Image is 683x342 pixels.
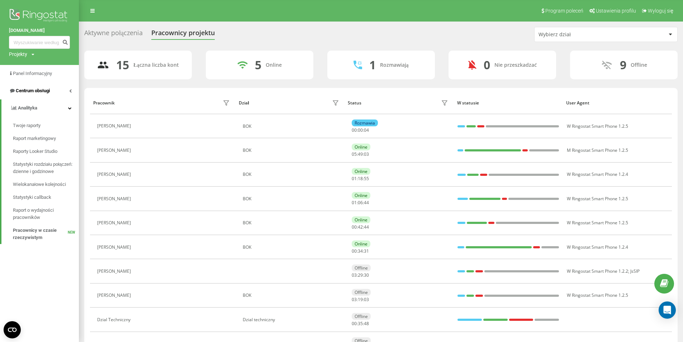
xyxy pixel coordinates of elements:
div: Status [348,100,361,106]
span: Pracownicy w czasie rzeczywistym [13,227,68,241]
div: 5 [255,58,261,72]
span: 19 [358,296,363,303]
a: Analityka [1,99,79,117]
div: : : [352,176,369,181]
div: Offline [631,62,647,68]
span: 55 [364,175,369,182]
button: Open CMP widget [4,321,21,338]
span: Panel Informacyjny [13,71,52,76]
a: [DOMAIN_NAME] [9,27,70,34]
span: 04 [364,127,369,133]
div: Online [352,144,370,150]
span: 29 [358,272,363,278]
img: Ringostat logo [9,7,70,25]
span: 30 [364,272,369,278]
div: 0 [484,58,490,72]
div: Pracownicy projektu [151,29,215,40]
div: 15 [116,58,129,72]
div: : : [352,273,369,278]
span: Raport o wydajności pracowników [13,207,75,221]
span: Raport marketingowy [13,135,56,142]
div: Aktywne połączenia [84,29,143,40]
span: 05 [352,151,357,157]
span: Analityka [18,105,37,111]
div: BOK [243,220,341,225]
div: Pracownik [93,100,115,106]
span: 31 [364,248,369,254]
div: Online [352,192,370,199]
span: 03 [352,272,357,278]
span: 18 [358,175,363,182]
span: W Ringostat Smart Phone 1.2.4 [567,171,628,177]
span: 06 [358,200,363,206]
div: [PERSON_NAME] [97,123,133,128]
a: Raport o wydajności pracowników [13,204,79,224]
div: [PERSON_NAME] [97,148,133,153]
span: W Ringostat Smart Phone 1.2.5 [567,292,628,298]
div: 9 [620,58,626,72]
div: BOK [243,196,341,201]
div: Offline [352,289,371,296]
div: : : [352,249,369,254]
span: 00 [358,127,363,133]
span: 00 [352,248,357,254]
div: W statusie [457,100,559,106]
span: W Ringostat Smart Phone 1.2.2 [567,268,628,274]
div: : : [352,152,369,157]
span: 03 [352,296,357,303]
div: [PERSON_NAME] [97,220,133,225]
span: Ustawienia profilu [596,8,636,14]
span: 00 [352,320,357,327]
span: Wyloguj się [648,8,673,14]
span: 35 [358,320,363,327]
span: Wielokanałowe kolejności [13,181,66,188]
div: Online [352,240,370,247]
span: 00 [352,127,357,133]
span: M Ringostat Smart Phone 1.2.5 [567,147,628,153]
div: Rozmawiają [380,62,409,68]
div: : : [352,297,369,302]
input: Wyszukiwanie według numeru [9,36,70,49]
div: Open Intercom Messenger [659,301,676,319]
div: Rozmawia [352,120,378,126]
div: Dzial techniczny [243,317,341,322]
a: Pracownicy w czasie rzeczywistymNEW [13,224,79,244]
span: Centrum obsługi [16,88,50,93]
span: 44 [364,200,369,206]
a: Raporty Looker Studio [13,145,79,158]
span: W Ringostat Smart Phone 1.2.5 [567,196,628,202]
div: User Agent [566,100,668,106]
a: Statystyki rozdziału połączeń: dzienne i godzinowe [13,158,79,178]
span: 48 [364,320,369,327]
a: Raport marketingowy [13,132,79,145]
div: BOK [243,124,341,129]
span: W Ringostat Smart Phone 1.2.4 [567,244,628,250]
div: Dzial Techniczny [97,317,132,322]
div: Offline [352,264,371,271]
span: Twoje raporty [13,122,41,129]
div: Projekty [9,51,27,58]
div: Online [352,216,370,223]
div: : : [352,128,369,133]
span: W Ringostat Smart Phone 1.2.5 [567,220,628,226]
div: Offline [352,313,371,320]
div: BOK [243,172,341,177]
a: Statystyki callback [13,191,79,204]
span: Statystyki rozdziału połączeń: dzienne i godzinowe [13,161,75,175]
div: [PERSON_NAME] [97,269,133,274]
div: Nie przeszkadzać [494,62,537,68]
span: 44 [364,224,369,230]
a: Twoje raporty [13,119,79,132]
div: [PERSON_NAME] [97,172,133,177]
span: 49 [358,151,363,157]
div: BOK [243,293,341,298]
span: 00 [352,224,357,230]
div: : : [352,225,369,230]
div: : : [352,200,369,205]
span: 34 [358,248,363,254]
span: W Ringostat Smart Phone 1.2.5 [567,123,628,129]
span: Program poleceń [545,8,583,14]
div: Wybierz dział [539,32,624,38]
div: : : [352,321,369,326]
span: 03 [364,151,369,157]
